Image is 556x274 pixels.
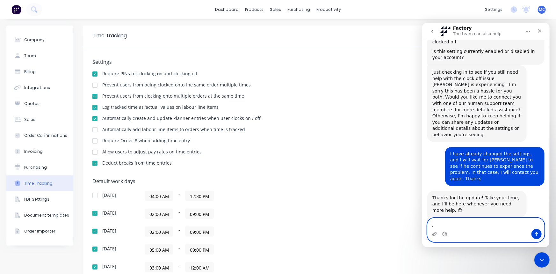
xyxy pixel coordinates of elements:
input: Finish [185,209,213,218]
div: Billing [24,69,36,75]
div: Invoicing [24,149,43,154]
input: Finish [185,191,213,201]
button: Invoicing [6,144,73,159]
div: Allow users to adjust pay rates on time entries [102,150,202,154]
div: Time Tracking [92,32,127,40]
input: Start [145,191,173,201]
div: [DATE] [102,247,116,251]
div: Team [24,53,36,59]
div: Time Tracking [24,181,53,186]
span: MC [539,7,545,12]
div: Integrations [24,85,50,91]
div: [DATE] [102,211,116,215]
div: Sales [24,117,35,122]
img: Factory [11,5,21,14]
button: Team [6,48,73,64]
div: Purchasing [24,165,47,170]
div: [DATE] [102,264,116,269]
div: productivity [313,5,344,14]
a: dashboard [212,5,242,14]
div: Require PINs for clocking on and clocking off [102,71,198,76]
input: Start [145,263,173,272]
input: Finish [185,263,213,272]
div: Require Order # when adding time entry [102,138,190,143]
div: Prevent users from being clocked onto the same order multiple times [102,83,251,87]
div: PDF Settings [24,196,49,202]
div: products [242,5,267,14]
div: - [145,226,304,237]
div: Deduct breaks from time entries [102,161,172,165]
div: Prevent users from clocking onto multiple orders at the same time [102,94,244,98]
input: Finish [185,227,213,236]
input: Start [145,245,173,254]
div: - [145,191,304,201]
div: - [145,244,304,255]
button: Order Confirmations [6,128,73,144]
button: Document templates [6,207,73,223]
div: Automatically create and update Planner entries when user clocks on / off [102,116,261,121]
button: Purchasing [6,159,73,175]
button: Company [6,32,73,48]
button: Time Tracking [6,175,73,191]
div: sales [267,5,284,14]
button: PDF Settings [6,191,73,207]
div: Order Importer [24,228,55,234]
div: - [145,209,304,219]
iframe: Intercom live chat [422,23,550,247]
button: Integrations [6,80,73,96]
div: Log tracked time as ‘actual’ values on labour line items [102,105,219,109]
button: Billing [6,64,73,80]
div: [DATE] [102,229,116,233]
button: Quotes [6,96,73,112]
input: Start [145,227,173,236]
div: Company [24,37,45,43]
div: Quotes [24,101,40,107]
iframe: Intercom live chat [534,252,550,268]
div: Automatically add labour line items to orders when time is tracked [102,127,245,132]
div: Document templates [24,212,69,218]
h5: Default work days [92,178,540,184]
div: [DATE] [102,193,116,197]
button: Sales [6,112,73,128]
input: Start [145,209,173,218]
div: - [145,262,304,272]
div: settings [482,5,506,14]
button: Order Importer [6,223,73,239]
input: Finish [185,245,213,254]
h5: Settings [92,59,540,65]
div: Order Confirmations [24,133,67,138]
div: purchasing [284,5,313,14]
